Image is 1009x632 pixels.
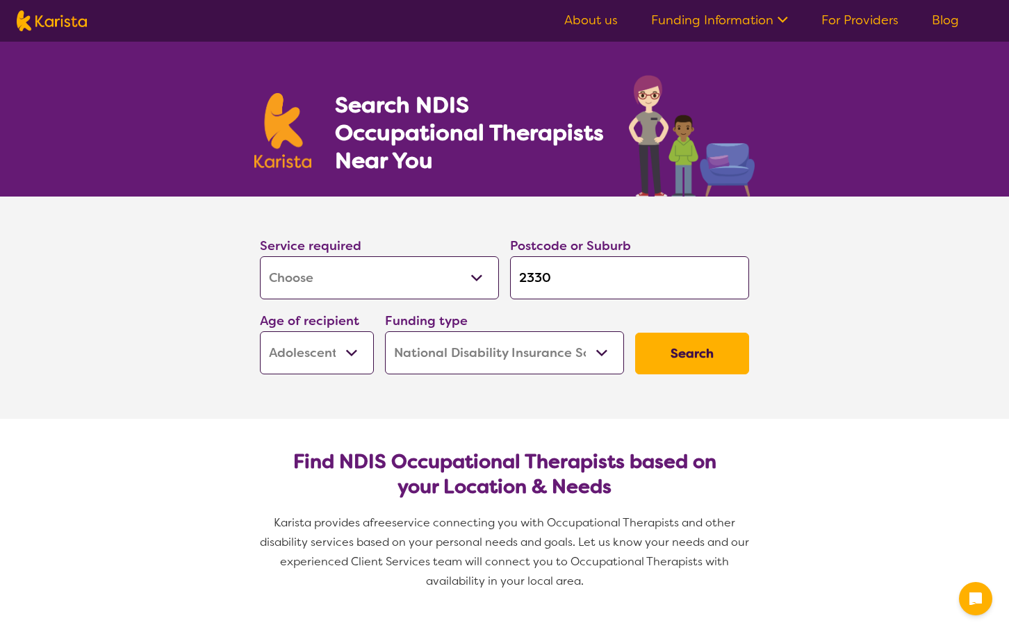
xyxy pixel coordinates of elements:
[651,12,788,28] a: Funding Information
[260,238,361,254] label: Service required
[821,12,899,28] a: For Providers
[635,333,749,374] button: Search
[335,91,605,174] h1: Search NDIS Occupational Therapists Near You
[510,256,749,299] input: Type
[260,515,752,588] span: service connecting you with Occupational Therapists and other disability services based on your p...
[271,449,738,499] h2: Find NDIS Occupational Therapists based on your Location & Needs
[629,75,755,197] img: occupational-therapy
[260,313,359,329] label: Age of recipient
[274,515,370,530] span: Karista provides a
[17,10,87,31] img: Karista logo
[254,93,311,168] img: Karista logo
[932,12,959,28] a: Blog
[564,12,618,28] a: About us
[370,515,392,530] span: free
[385,313,468,329] label: Funding type
[510,238,631,254] label: Postcode or Suburb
